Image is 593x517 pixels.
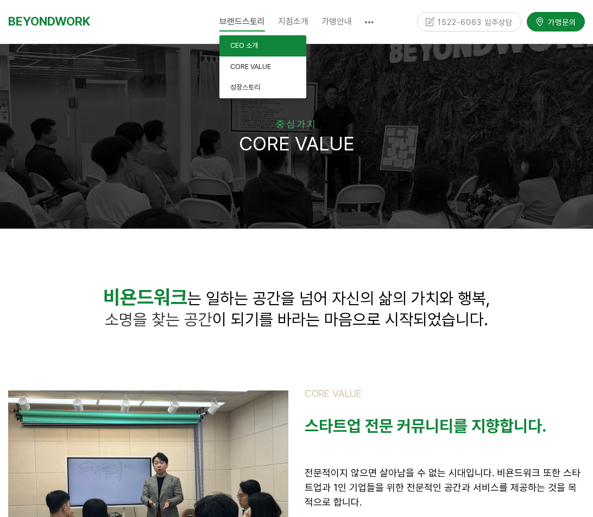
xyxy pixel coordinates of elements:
[105,310,488,329] span: 이 되기를 바라는 마음으로 시작되었습니다.
[230,62,271,71] span: CORE VALUE
[321,16,352,27] span: 가맹안내
[305,388,362,399] span: CORE VALUE
[219,11,265,31] span: 브랜드스토리
[545,16,576,27] span: 가맹문의
[103,286,187,309] strong: 비욘드워크
[187,288,490,308] span: 는 일하는 공간을 넘어 자신의 삶의 가치와 행복,
[213,8,272,35] a: 브랜드스토리
[527,12,585,31] a: 가맹문의
[411,416,546,436] strong: 뮤니티를 지향합니다.
[230,83,260,91] span: 성장스토리
[305,416,347,436] strong: 스타트
[219,56,306,78] a: CORE VALUE
[347,416,411,436] strong: 업 전문 커
[305,467,581,508] span: 전문적이지 않으면 살아남을 수 없는 시대입니다. 비욘드워크 또한 스타트업과 1인 기업들을 위한 전문적인 공간과 서비스를 제공하는 것을 목적으로 합니다.
[230,41,258,49] span: CEO 소개
[219,77,306,98] a: 성장스토리
[239,132,290,155] span: CORE
[219,35,306,56] a: CEO 소개
[105,310,212,329] span: 소명을 찾는 공간
[295,132,355,155] span: VALUE
[276,118,317,130] span: 중심가치
[8,11,90,31] a: BEYONDWORK
[315,8,358,35] a: 가맹안내
[278,16,308,27] span: 지점소개
[272,8,315,35] a: 지점소개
